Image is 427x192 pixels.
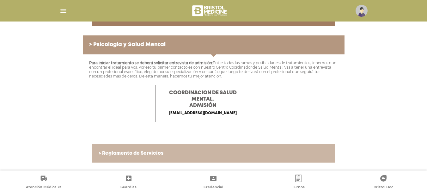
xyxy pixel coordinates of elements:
[341,175,426,190] a: Bristol Doc
[356,5,368,17] img: profile-placeholder.svg
[169,90,237,108] span: COORDINACION DE SALUD MENTAL. ADMISIÓN
[1,175,86,190] a: Atención Médica Ya
[89,60,213,65] span: Para iniciar tratamiento se deberá solicitar entrevista de admisión:
[120,185,137,190] span: Guardias
[89,61,338,78] p: Entre todas las ramas y posibilidades de tratamientos, tenemos que encontrar el ideal para vos. P...
[99,151,329,156] h6: > Reglamento de Servicios
[92,144,335,163] a: > Reglamento de Servicios
[374,185,393,190] span: Bristol Doc
[292,185,305,190] span: Turnos
[204,185,223,190] span: Credencial
[171,175,256,190] a: Credencial
[89,42,338,48] h6: > Psicología y Salud Mental
[256,175,341,190] a: Turnos
[169,111,237,115] a: [EMAIL_ADDRESS][DOMAIN_NAME]
[83,35,345,54] a: > Psicología y Salud Mental
[86,175,171,190] a: Guardias
[191,3,229,18] img: bristol-medicine-blanco.png
[26,185,62,190] span: Atención Médica Ya
[59,7,67,15] img: Cober_menu-lines-white.svg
